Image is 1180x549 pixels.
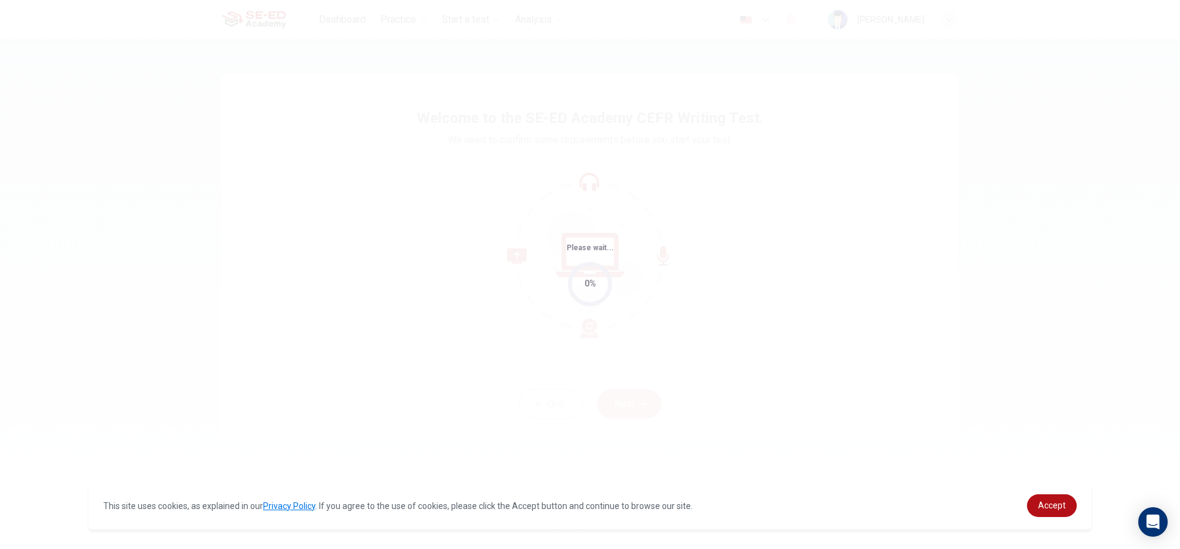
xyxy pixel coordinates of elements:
div: cookieconsent [88,482,1091,529]
span: Please wait... [567,243,614,252]
a: Privacy Policy [263,501,315,511]
div: 0% [584,277,596,291]
a: dismiss cookie message [1027,494,1077,517]
span: This site uses cookies, as explained in our . If you agree to the use of cookies, please click th... [103,501,693,511]
span: Accept [1038,500,1066,510]
div: Open Intercom Messenger [1138,507,1168,537]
